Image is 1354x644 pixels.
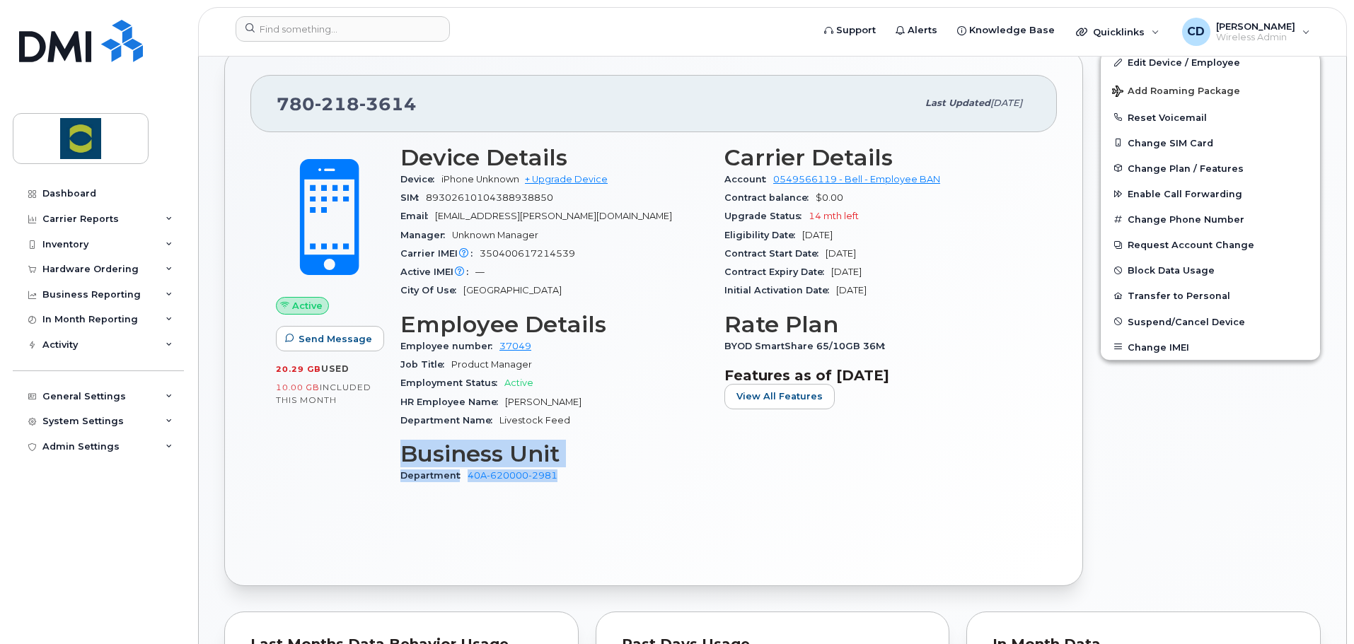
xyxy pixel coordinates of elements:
[400,248,480,259] span: Carrier IMEI
[400,267,475,277] span: Active IMEI
[1172,18,1320,46] div: Craig Dominaux
[480,248,575,259] span: 350400617214539
[400,312,707,337] h3: Employee Details
[468,470,557,481] a: 40A-620000-2981
[400,174,441,185] span: Device
[400,359,451,370] span: Job Title
[990,98,1022,108] span: [DATE]
[400,192,426,203] span: SIM
[724,174,773,185] span: Account
[1101,206,1320,232] button: Change Phone Number
[886,16,947,45] a: Alerts
[1101,283,1320,308] button: Transfer to Personal
[1101,130,1320,156] button: Change SIM Card
[908,23,937,37] span: Alerts
[400,377,504,388] span: Employment Status
[1101,334,1320,360] button: Change IMEI
[947,16,1065,45] a: Knowledge Base
[400,285,463,295] span: City Of Use
[724,248,826,259] span: Contract Start Date
[452,230,538,240] span: Unknown Manager
[724,192,816,203] span: Contract balance
[441,174,519,185] span: iPhone Unknown
[400,415,499,426] span: Department Name
[724,341,892,351] span: BYOD SmartShare 65/10GB 36M
[1101,309,1320,334] button: Suspend/Cancel Device
[1066,18,1169,46] div: Quicklinks
[724,367,1031,384] h3: Features as of [DATE]
[724,384,835,409] button: View All Features
[400,470,468,481] span: Department
[400,145,707,170] h3: Device Details
[463,285,562,295] span: [GEOGRAPHIC_DATA]
[736,390,823,403] span: View All Features
[504,377,533,388] span: Active
[816,192,843,203] span: $0.00
[773,174,940,185] a: 0549566119 - Bell - Employee BAN
[1101,49,1320,75] a: Edit Device / Employee
[1128,189,1242,199] span: Enable Call Forwarding
[1128,316,1245,327] span: Suspend/Cancel Device
[724,211,809,221] span: Upgrade Status
[236,16,450,42] input: Find something...
[1101,76,1320,105] button: Add Roaming Package
[400,341,499,351] span: Employee number
[1101,232,1320,257] button: Request Account Change
[505,397,581,407] span: [PERSON_NAME]
[299,332,372,346] span: Send Message
[400,397,505,407] span: HR Employee Name
[1216,32,1295,43] span: Wireless Admin
[277,93,417,115] span: 780
[814,16,886,45] a: Support
[1128,163,1244,173] span: Change Plan / Features
[276,382,320,392] span: 10.00 GB
[499,341,531,351] a: 37049
[724,312,1031,337] h3: Rate Plan
[1216,21,1295,32] span: [PERSON_NAME]
[836,23,876,37] span: Support
[802,230,833,240] span: [DATE]
[925,98,990,108] span: Last updated
[1101,257,1320,283] button: Block Data Usage
[451,359,532,370] span: Product Manager
[836,285,867,295] span: [DATE]
[435,211,672,221] span: [EMAIL_ADDRESS][PERSON_NAME][DOMAIN_NAME]
[321,363,349,374] span: used
[276,382,371,405] span: included this month
[1101,156,1320,181] button: Change Plan / Features
[724,285,836,295] span: Initial Activation Date
[400,230,452,240] span: Manager
[724,267,831,277] span: Contract Expiry Date
[276,326,384,351] button: Send Message
[831,267,862,277] span: [DATE]
[1101,181,1320,206] button: Enable Call Forwarding
[426,192,553,203] span: 89302610104388938850
[724,145,1031,170] h3: Carrier Details
[1101,105,1320,130] button: Reset Voicemail
[276,364,321,374] span: 20.29 GB
[525,174,608,185] a: + Upgrade Device
[1112,86,1240,99] span: Add Roaming Package
[1187,23,1205,40] span: CD
[315,93,359,115] span: 218
[1093,26,1145,37] span: Quicklinks
[292,299,323,312] span: Active
[499,415,570,426] span: Livestock Feed
[809,211,859,221] span: 14 mth left
[724,230,802,240] span: Eligibility Date
[969,23,1055,37] span: Knowledge Base
[475,267,485,277] span: —
[359,93,417,115] span: 3614
[400,211,435,221] span: Email
[826,248,856,259] span: [DATE]
[400,441,707,467] h3: Business Unit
